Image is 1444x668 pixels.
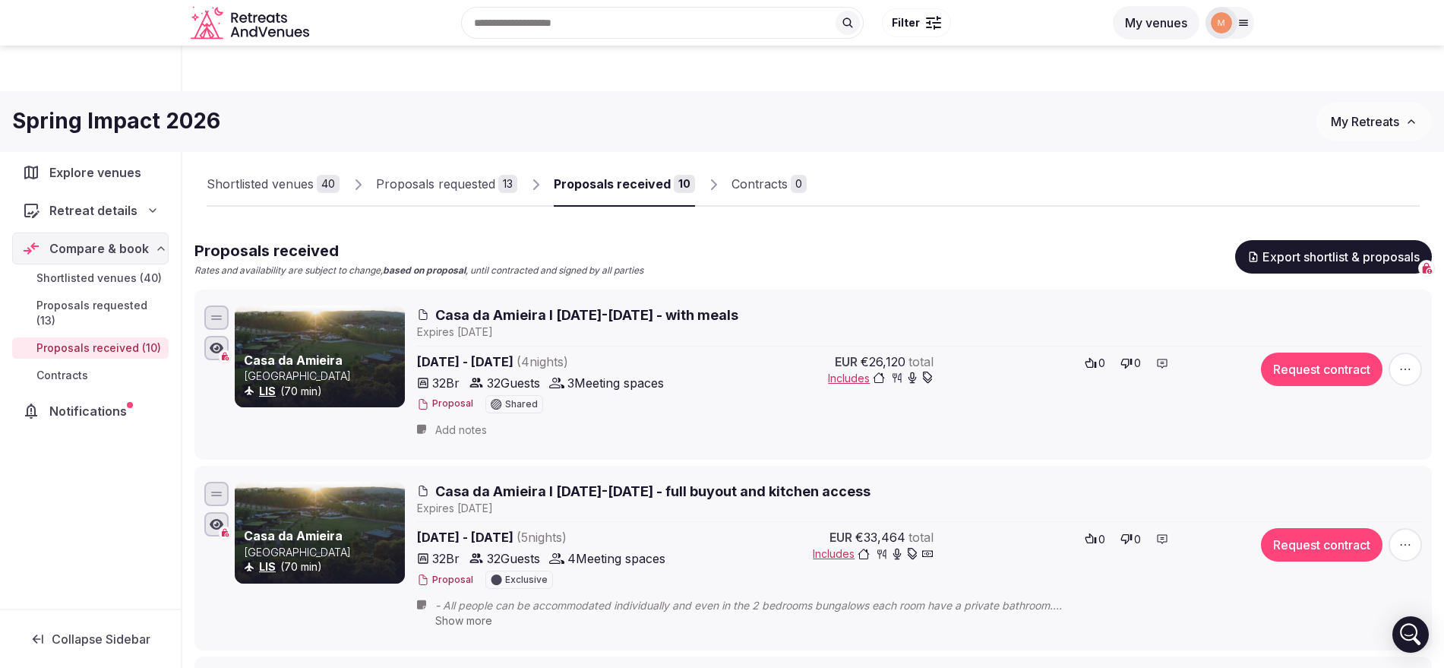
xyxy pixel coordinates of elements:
[12,365,169,386] a: Contracts
[191,6,312,40] a: Visit the homepage
[49,239,149,258] span: Compare & book
[1392,616,1429,653] div: Open Intercom Messenger
[567,549,665,568] span: 4 Meeting spaces
[417,528,684,546] span: [DATE] - [DATE]
[908,528,934,546] span: total
[49,163,147,182] span: Explore venues
[1116,528,1145,549] button: 0
[12,337,169,359] a: Proposals received (10)
[36,298,163,328] span: Proposals requested (13)
[259,385,276,397] a: LIS
[207,175,314,193] div: Shortlisted venues
[1098,532,1105,547] span: 0
[1331,114,1399,129] span: My Retreats
[517,354,568,369] span: ( 4 night s )
[828,371,934,386] button: Includes
[908,353,934,371] span: total
[36,368,88,383] span: Contracts
[554,175,671,193] div: Proposals received
[259,559,276,575] button: LIS
[1113,15,1199,30] a: My venues
[487,374,540,392] span: 32 Guests
[554,163,695,207] a: Proposals received10
[417,325,1422,340] div: Expire s [DATE]
[12,157,169,188] a: Explore venues
[244,528,343,543] a: Casa da Amieira
[435,598,1098,613] span: - All people can be accommodated individually and even in the 2 bedrooms bungalows each room have...
[1098,356,1105,371] span: 0
[674,175,695,193] div: 10
[259,384,276,399] button: LIS
[49,201,137,220] span: Retreat details
[432,374,460,392] span: 32 Br
[244,369,402,384] p: [GEOGRAPHIC_DATA]
[432,549,460,568] span: 32 Br
[882,8,951,37] button: Filter
[191,6,312,40] svg: Retreats and Venues company logo
[317,175,340,193] div: 40
[194,264,643,277] p: Rates and availability are subject to change, , until contracted and signed by all parties
[835,353,858,371] span: EUR
[207,163,340,207] a: Shortlisted venues40
[12,295,169,331] a: Proposals requested (13)
[12,395,169,427] a: Notifications
[376,175,495,193] div: Proposals requested
[731,175,788,193] div: Contracts
[36,271,162,286] span: Shortlisted venues (40)
[1261,528,1382,562] button: Request contract
[1316,103,1432,141] button: My Retreats
[1134,532,1141,547] span: 0
[731,163,807,207] a: Contracts0
[12,268,169,289] a: Shortlisted venues (40)
[417,501,1422,516] div: Expire s [DATE]
[417,353,684,371] span: [DATE] - [DATE]
[435,306,738,325] span: Casa da Amieira I [DATE]-[DATE] - with meals
[505,575,548,584] span: Exclusive
[49,402,133,420] span: Notifications
[12,106,220,136] h1: Spring Impact 2026
[517,530,567,545] span: ( 5 night s )
[383,264,466,276] strong: based on proposal
[1134,356,1141,371] span: 0
[244,545,402,560] p: [GEOGRAPHIC_DATA]
[417,574,473,587] button: Proposal
[505,400,538,409] span: Shared
[194,240,643,261] h2: Proposals received
[855,528,905,546] span: €33,464
[1113,6,1199,40] button: My venues
[417,397,473,410] button: Proposal
[244,353,343,368] a: Casa da Amieira
[244,384,402,399] div: (70 min)
[435,423,487,438] span: Add notes
[861,353,905,371] span: €26,120
[1116,353,1145,374] button: 0
[12,622,169,656] button: Collapse Sidebar
[1080,353,1110,374] button: 0
[435,482,871,501] span: Casa da Amieira I [DATE]-[DATE] - full buyout and kitchen access
[1261,353,1382,386] button: Request contract
[52,632,150,647] span: Collapse Sidebar
[1080,528,1110,549] button: 0
[435,614,492,627] span: Show more
[487,549,540,568] span: 32 Guests
[1211,12,1232,33] img: marina
[36,340,161,356] span: Proposals received (10)
[498,175,517,193] div: 13
[829,528,852,546] span: EUR
[892,15,920,30] span: Filter
[1235,240,1432,274] button: Export shortlist & proposals
[259,560,276,573] a: LIS
[813,546,934,562] button: Includes
[376,163,517,207] a: Proposals requested13
[567,374,664,392] span: 3 Meeting spaces
[244,559,402,575] div: (70 min)
[791,175,807,193] div: 0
